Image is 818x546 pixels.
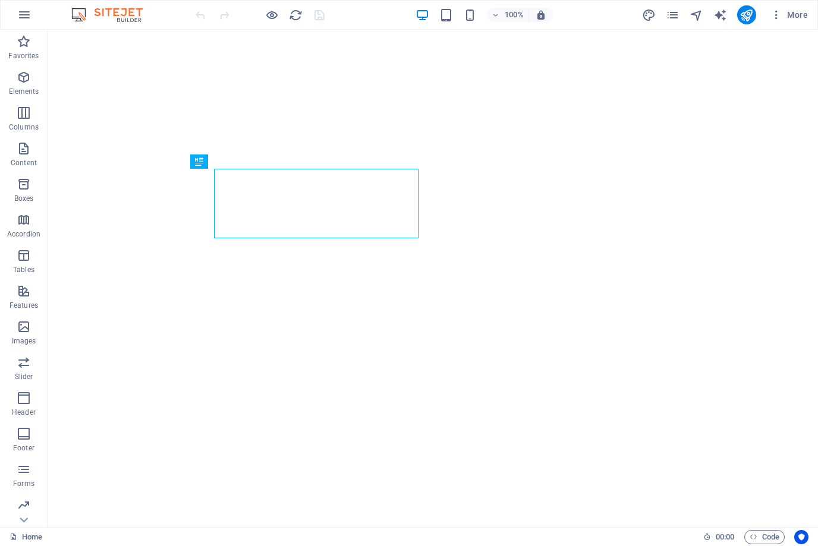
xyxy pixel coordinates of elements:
[724,532,726,541] span: :
[666,8,679,22] i: Pages (Ctrl+Alt+S)
[642,8,656,22] i: Design (Ctrl+Alt+Y)
[14,194,34,203] p: Boxes
[8,51,39,61] p: Favorites
[9,87,39,96] p: Elements
[13,443,34,453] p: Footer
[265,8,279,22] button: Click here to leave preview mode and continue editing
[13,479,34,488] p: Forms
[288,8,303,22] button: reload
[12,336,36,346] p: Images
[505,8,524,22] h6: 100%
[7,229,40,239] p: Accordion
[13,265,34,274] p: Tables
[690,8,704,22] button: navigator
[12,408,36,417] p: Header
[744,530,785,544] button: Code
[15,372,33,381] p: Slider
[716,530,734,544] span: 00 00
[794,530,808,544] button: Usercentrics
[666,8,680,22] button: pages
[487,8,529,22] button: 100%
[750,530,779,544] span: Code
[766,5,813,24] button: More
[11,158,37,168] p: Content
[289,8,303,22] i: Reload page
[9,122,39,132] p: Columns
[536,10,546,20] i: On resize automatically adjust zoom level to fit chosen device.
[737,5,756,24] button: publish
[713,8,727,22] i: AI Writer
[713,8,728,22] button: text_generator
[10,530,42,544] a: Click to cancel selection. Double-click to open Pages
[770,9,808,21] span: More
[10,301,38,310] p: Features
[740,8,753,22] i: Publish
[690,8,703,22] i: Navigator
[703,530,735,544] h6: Session time
[642,8,656,22] button: design
[68,8,158,22] img: Editor Logo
